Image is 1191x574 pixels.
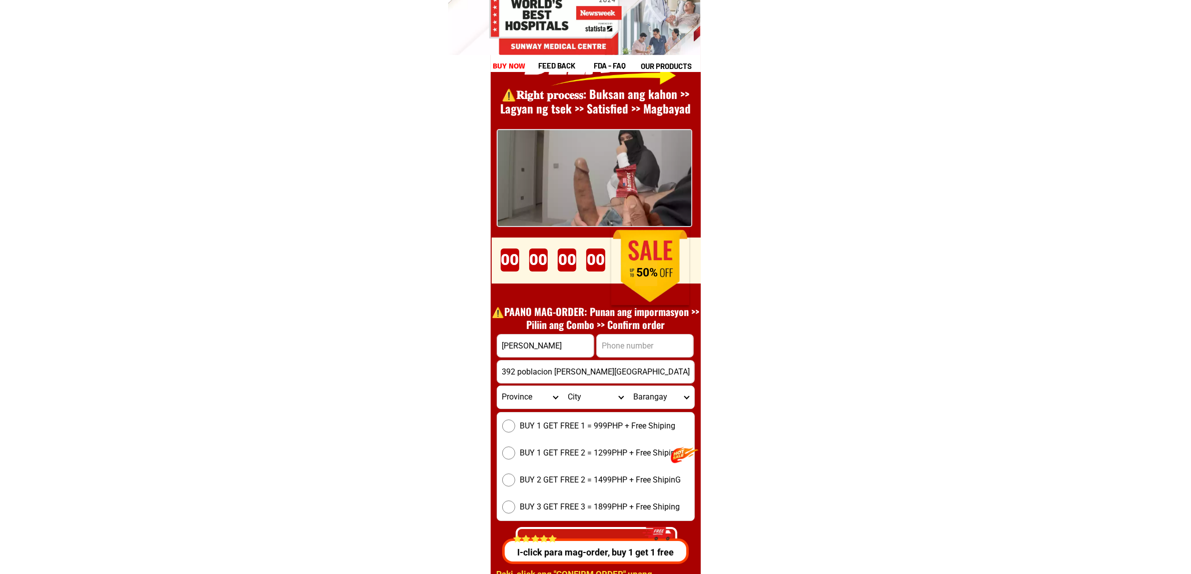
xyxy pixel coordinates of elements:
[487,305,705,331] h1: ⚠️️PAANO MAG-ORDER: Punan ang impormasyon >> Piliin ang Combo >> Confirm order
[502,500,515,513] input: BUY 3 GET FREE 3 = 1899PHP + Free Shiping
[527,232,684,275] h1: ORDER DITO
[493,60,526,72] h1: buy now
[497,360,694,383] input: Input address
[502,419,515,432] input: BUY 1 GET FREE 1 = 999PHP + Free Shiping
[520,474,681,486] span: BUY 2 GET FREE 2 = 1499PHP + Free ShipinG
[497,386,563,408] select: Select province
[563,386,628,408] select: Select district
[594,60,650,71] h1: fda - FAQ
[497,334,594,357] input: Input full_name
[520,447,680,459] span: BUY 1 GET FREE 2 = 1299PHP + Free Shiping
[520,501,680,513] span: BUY 3 GET FREE 3 = 1899PHP + Free Shiping
[502,446,515,459] input: BUY 1 GET FREE 2 = 1299PHP + Free Shiping
[498,545,690,559] p: I-click para mag-order, buy 1 get 1 free
[538,60,592,71] h1: feed back
[597,334,693,357] input: Input phone_number
[641,60,699,72] h1: our products
[502,473,515,486] input: BUY 2 GET FREE 2 = 1499PHP + Free ShipinG
[520,420,676,432] span: BUY 1 GET FREE 1 = 999PHP + Free Shiping
[628,386,694,408] select: Select commune
[487,87,705,117] h1: ⚠️️𝐑𝐢𝐠𝐡𝐭 𝐩𝐫𝐨𝐜𝐞𝐬𝐬: Buksan ang kahon >> Lagyan ng tsek >> Satisfied >> Magbayad
[622,266,672,280] h1: 50%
